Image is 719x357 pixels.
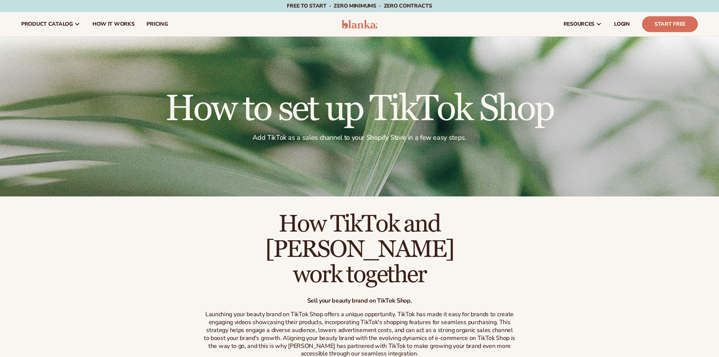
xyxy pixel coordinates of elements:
h2: How TikTok and [PERSON_NAME] work together [203,212,516,288]
span: product catalog [21,21,73,27]
span: LOGIN [614,21,630,27]
a: resources [557,12,608,36]
a: product catalog [15,12,86,36]
img: logo [342,20,377,29]
p: Add TikTok as a sales channel to your Shopify Store in a few easy steps. [165,133,553,142]
a: How It Works [86,12,141,36]
span: resources [563,21,594,27]
a: LOGIN [608,12,636,36]
strong: Sell your beauty brand on TikTok Shop. [307,297,412,305]
a: Start Free [642,16,698,32]
a: pricing [140,12,174,36]
h1: How to set up TikTok Shop [165,91,553,127]
span: Free to start · ZERO minimums · ZERO contracts [287,2,432,9]
span: How It Works [92,21,135,27]
span: pricing [146,21,168,27]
